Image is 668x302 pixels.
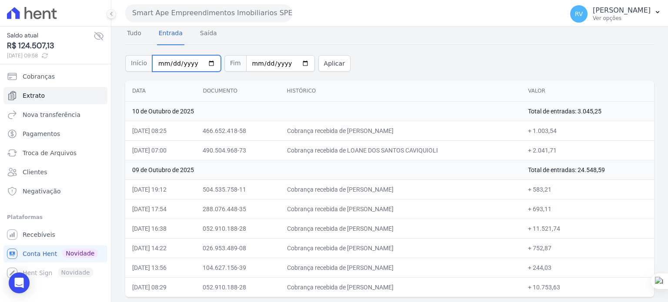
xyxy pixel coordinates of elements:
span: Pagamentos [23,129,60,138]
td: [DATE] 17:54 [125,199,196,219]
td: + 2.041,71 [521,140,654,160]
td: 288.076.448-35 [196,199,280,219]
th: Valor [521,80,654,102]
td: [DATE] 08:25 [125,121,196,140]
td: + 583,21 [521,179,654,199]
td: 104.627.156-39 [196,258,280,277]
a: Negativação [3,183,107,200]
a: Troca de Arquivos [3,144,107,162]
a: Recebíveis [3,226,107,243]
a: Conta Hent Novidade [3,245,107,262]
td: Cobrança recebida de [PERSON_NAME] [280,277,521,297]
td: [DATE] 13:56 [125,258,196,277]
td: Cobrança recebida de [PERSON_NAME] [280,199,521,219]
a: Cobranças [3,68,107,85]
span: Novidade [62,249,98,258]
th: Data [125,80,196,102]
td: [DATE] 07:00 [125,140,196,160]
span: Início [125,55,152,72]
a: Nova transferência [3,106,107,123]
td: 466.652.418-58 [196,121,280,140]
a: Clientes [3,163,107,181]
td: [DATE] 19:12 [125,179,196,199]
span: RV [575,11,583,17]
p: Ver opções [593,15,651,22]
td: Total de entradas: 24.548,59 [521,160,654,179]
td: [DATE] 16:38 [125,219,196,238]
span: Recebíveis [23,230,55,239]
span: Clientes [23,168,47,176]
button: RV [PERSON_NAME] Ver opções [563,2,668,26]
span: Fim [224,55,246,72]
div: Plataformas [7,212,104,222]
td: Total de entradas: 3.045,25 [521,101,654,121]
td: Cobrança recebida de [PERSON_NAME] [280,258,521,277]
span: Cobranças [23,72,55,81]
td: + 11.521,74 [521,219,654,238]
a: Extrato [3,87,107,104]
td: + 693,11 [521,199,654,219]
span: Extrato [23,91,45,100]
span: Conta Hent [23,249,57,258]
div: Open Intercom Messenger [9,272,30,293]
td: Cobrança recebida de LOANE DOS SANTOS CAVIQUIOLI [280,140,521,160]
span: Saldo atual [7,31,94,40]
p: [PERSON_NAME] [593,6,651,15]
span: Negativação [23,187,61,196]
td: [DATE] 14:22 [125,238,196,258]
span: [DATE] 09:58 [7,52,94,60]
th: Documento [196,80,280,102]
a: Entrada [157,23,184,45]
td: + 752,87 [521,238,654,258]
td: [DATE] 08:29 [125,277,196,297]
td: 026.953.489-08 [196,238,280,258]
button: Smart Ape Empreendimentos Imobiliarios SPE LTDA [125,4,292,22]
a: Saída [198,23,219,45]
td: Cobrança recebida de [PERSON_NAME] [280,219,521,238]
td: 504.535.758-11 [196,179,280,199]
nav: Sidebar [7,68,104,282]
a: Tudo [125,23,143,45]
td: 09 de Outubro de 2025 [125,160,521,179]
td: 490.504.968-73 [196,140,280,160]
td: 052.910.188-28 [196,277,280,297]
span: Troca de Arquivos [23,149,77,157]
td: 052.910.188-28 [196,219,280,238]
td: Cobrança recebida de [PERSON_NAME] [280,179,521,199]
a: Pagamentos [3,125,107,143]
th: Histórico [280,80,521,102]
td: + 244,03 [521,258,654,277]
button: Aplicar [318,55,351,72]
td: Cobrança recebida de [PERSON_NAME] [280,121,521,140]
td: + 10.753,63 [521,277,654,297]
td: Cobrança recebida de [PERSON_NAME] [280,238,521,258]
span: R$ 124.507,13 [7,40,94,52]
td: 10 de Outubro de 2025 [125,101,521,121]
span: Nova transferência [23,110,80,119]
td: + 1.003,54 [521,121,654,140]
